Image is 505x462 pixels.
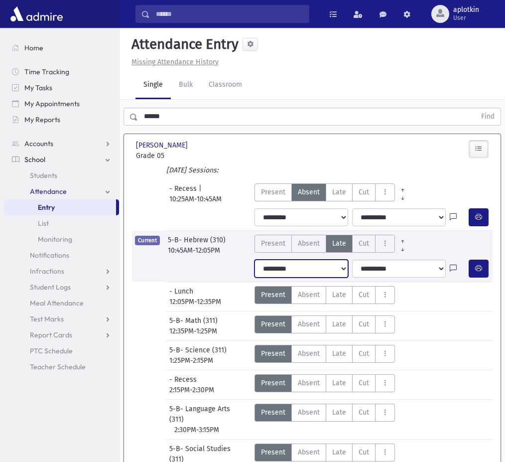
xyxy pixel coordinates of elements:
[127,36,239,53] h5: Attendance Entry
[453,6,479,14] span: aplotkin
[8,4,65,24] img: AdmirePro
[201,71,250,99] a: Classroom
[4,112,119,128] a: My Reports
[298,319,320,329] span: Absent
[135,71,171,99] a: Single
[30,283,71,292] span: Student Logs
[332,378,346,388] span: Late
[169,194,222,204] span: 10:25AM-10:45AM
[24,43,43,52] span: Home
[131,58,219,66] u: Missing Attendance History
[127,58,219,66] a: Missing Attendance History
[4,96,119,112] a: My Appointments
[261,378,285,388] span: Present
[174,425,219,435] span: 2:30PM-3:15PM
[30,314,64,323] span: Test Marks
[332,187,346,197] span: Late
[261,238,285,249] span: Present
[150,5,309,23] input: Search
[30,330,72,339] span: Report Cards
[359,187,369,197] span: Cut
[199,183,204,194] span: |
[38,203,55,212] span: Entry
[30,299,84,308] span: Meal Attendance
[298,348,320,359] span: Absent
[261,447,285,458] span: Present
[30,346,73,355] span: PTC Schedule
[30,187,67,196] span: Attendance
[169,355,213,366] span: 1:25PM-2:15PM
[298,187,320,197] span: Absent
[359,348,369,359] span: Cut
[169,315,220,326] span: 5-B- Math (311)
[453,14,479,22] span: User
[359,378,369,388] span: Cut
[4,231,119,247] a: Monitoring
[4,40,119,56] a: Home
[30,171,57,180] span: Students
[4,247,119,263] a: Notifications
[166,166,218,174] i: [DATE] Sessions:
[261,319,285,329] span: Present
[4,215,119,231] a: List
[169,183,199,194] span: - Recess
[359,407,369,418] span: Cut
[261,290,285,300] span: Present
[4,327,119,343] a: Report Cards
[4,343,119,359] a: PTC Schedule
[136,140,190,151] span: [PERSON_NAME]
[359,290,369,300] span: Cut
[4,183,119,199] a: Attendance
[298,407,320,418] span: Absent
[24,67,69,76] span: Time Tracking
[169,404,247,425] span: 5-B- Language Arts (311)
[359,238,369,249] span: Cut
[254,286,395,304] div: AttTypes
[332,319,346,329] span: Late
[38,219,49,228] span: List
[24,83,52,92] span: My Tasks
[38,235,72,244] span: Monitoring
[254,235,410,253] div: AttTypes
[4,167,119,183] a: Students
[254,183,410,201] div: AttTypes
[169,286,195,297] span: - Lunch
[4,295,119,311] a: Meal Attendance
[332,290,346,300] span: Late
[261,348,285,359] span: Present
[169,326,217,336] span: 12:35PM-1:25PM
[30,362,86,371] span: Teacher Schedule
[4,311,119,327] a: Test Marks
[332,407,346,418] span: Late
[4,279,119,295] a: Student Logs
[254,404,395,422] div: AttTypes
[332,238,346,249] span: Late
[4,199,116,215] a: Entry
[359,319,369,329] span: Cut
[4,64,119,80] a: Time Tracking
[4,359,119,375] a: Teacher Schedule
[254,374,395,392] div: AttTypes
[4,152,119,167] a: School
[169,297,221,307] span: 12:05PM-12:35PM
[298,378,320,388] span: Absent
[261,407,285,418] span: Present
[30,267,64,276] span: Infractions
[24,139,53,148] span: Accounts
[24,99,80,108] span: My Appointments
[475,108,501,125] button: Find
[168,235,228,245] span: 5-B- Hebrew (310)
[4,263,119,279] a: Infractions
[24,155,45,164] span: School
[24,115,60,124] span: My Reports
[261,187,285,197] span: Present
[169,385,214,395] span: 2:15PM-2:30PM
[169,345,229,355] span: 5-B- Science (311)
[168,245,220,256] span: 10:45AM-12:05PM
[30,251,69,260] span: Notifications
[169,374,199,385] span: - Recess
[395,191,410,199] a: All Later
[254,444,395,462] div: AttTypes
[359,447,369,458] span: Cut
[136,151,186,161] span: Grade 05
